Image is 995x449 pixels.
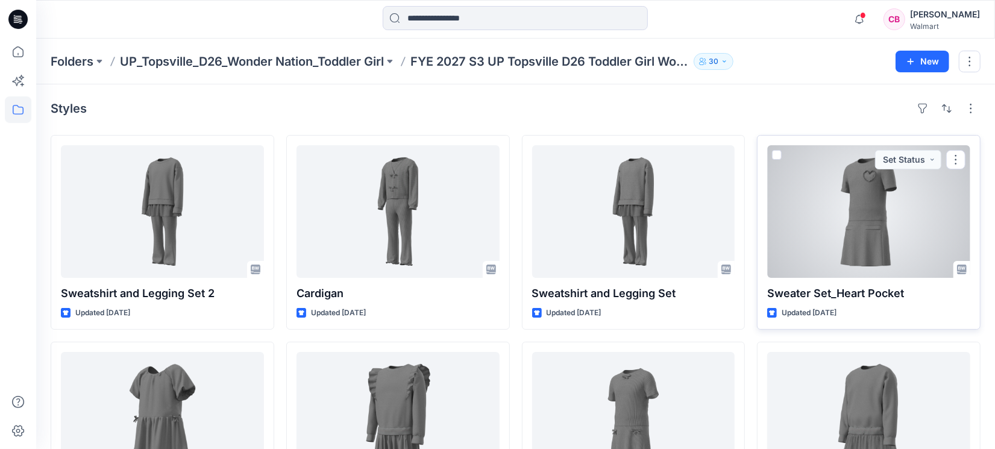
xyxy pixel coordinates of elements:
p: 30 [709,55,718,68]
p: Cardigan [297,285,500,302]
a: Sweatshirt and Legging Set 2 [61,145,264,278]
div: CB [884,8,905,30]
a: Folders [51,53,93,70]
a: Sweater Set_Heart Pocket [767,145,970,278]
button: 30 [694,53,733,70]
p: FYE 2027 S3 UP Topsville D26 Toddler Girl Wonder Nation [410,53,689,70]
h4: Styles [51,101,87,116]
p: Updated [DATE] [311,307,366,319]
a: UP_Topsville_D26_Wonder Nation_Toddler Girl [120,53,384,70]
div: Walmart [910,22,980,31]
button: New [896,51,949,72]
p: Updated [DATE] [782,307,836,319]
p: Updated [DATE] [75,307,130,319]
a: Sweatshirt and Legging Set [532,145,735,278]
p: Sweatshirt and Legging Set 2 [61,285,264,302]
p: Sweatshirt and Legging Set [532,285,735,302]
div: [PERSON_NAME] [910,7,980,22]
p: Sweater Set_Heart Pocket [767,285,970,302]
a: Cardigan [297,145,500,278]
p: Updated [DATE] [547,307,601,319]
